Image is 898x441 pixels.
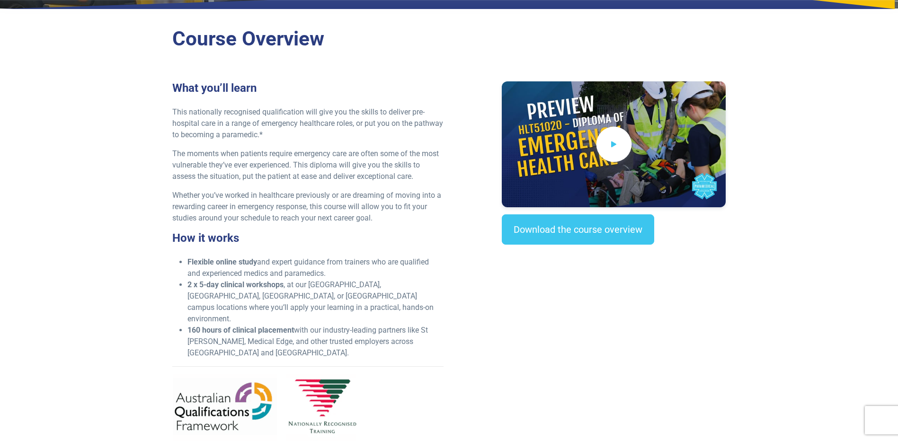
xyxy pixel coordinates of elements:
strong: 160 hours of clinical placement [187,326,294,335]
h2: Course Overview [172,27,726,51]
a: Download the course overview [502,214,654,245]
p: The moments when patients require emergency care are often some of the most vulnerable they’ve ev... [172,148,444,182]
li: and expert guidance from trainers who are qualified and experienced medics and paramedics. [187,256,444,279]
iframe: EmbedSocial Universal Widget [502,264,726,312]
li: with our industry-leading partners like St [PERSON_NAME], Medical Edge, and other trusted employe... [187,325,444,359]
p: This nationally recognised qualification will give you the skills to deliver pre-hospital care in... [172,106,444,141]
strong: 2 x 5-day clinical workshops [187,280,284,289]
li: , at our [GEOGRAPHIC_DATA], [GEOGRAPHIC_DATA], [GEOGRAPHIC_DATA], or [GEOGRAPHIC_DATA] campus loc... [187,279,444,325]
p: Whether you’ve worked in healthcare previously or are dreaming of moving into a rewarding career ... [172,190,444,224]
h3: How it works [172,231,444,245]
h3: What you’ll learn [172,81,444,95]
strong: Flexible online study [187,257,257,266]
